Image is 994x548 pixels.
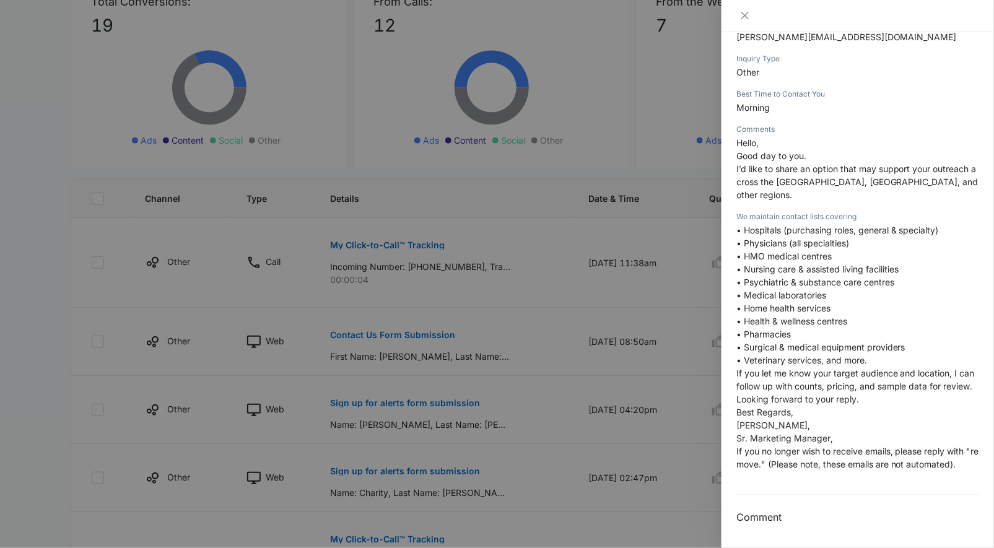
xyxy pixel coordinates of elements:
[736,342,905,352] span: • Surgical & medical equipment providers
[736,251,832,261] span: • HMO medical centres
[736,264,899,274] span: • Nursing care & assisted living facilities
[736,510,979,524] h3: Comment
[736,368,975,391] span: If you let me know your target audience and location, I can follow up with counts, pricing, and s...
[736,316,847,326] span: • Health & wellness centres
[736,277,894,287] span: • Psychiatric & substance care centres
[736,433,833,443] span: Sr. Marketing Manager,
[736,67,759,77] span: Other
[736,137,759,148] span: Hello,
[736,394,859,404] span: Looking forward to your reply.
[736,446,979,469] span: If you no longer wish to receive emails, please reply with "remove." (Please note, these emails a...
[736,290,826,300] span: • Medical laboratories
[736,407,793,417] span: Best Regards,
[736,89,979,100] div: Best Time to Contact You
[736,124,979,135] div: Comments
[736,355,867,365] span: • Veterinary services, and more.
[736,10,754,21] button: Close
[736,32,957,42] span: [PERSON_NAME][EMAIL_ADDRESS][DOMAIN_NAME]
[736,211,979,222] div: We maintain contact lists covering
[736,420,810,430] span: [PERSON_NAME],
[736,53,979,64] div: Inquiry Type
[736,150,806,161] span: Good day to you.
[736,303,831,313] span: • Home health services
[736,329,791,339] span: • Pharmacies
[736,163,979,200] span: I’d like to share an option that may support your outreach across the [GEOGRAPHIC_DATA], [GEOGRAP...
[736,238,849,248] span: • Physicians (all specialties)
[736,102,770,113] span: Morning
[736,225,939,235] span: • Hospitals (purchasing roles, general & specialty)
[740,11,750,20] span: close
